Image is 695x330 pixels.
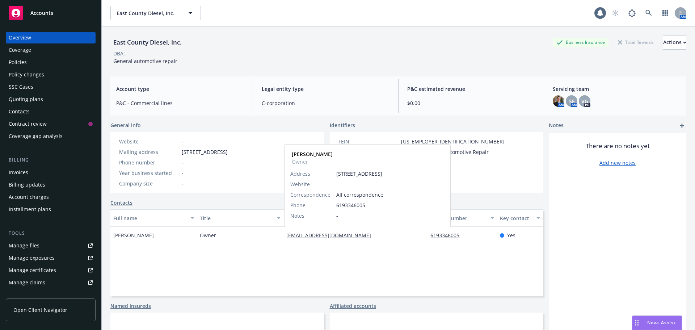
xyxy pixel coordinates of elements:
span: Yes [507,231,515,239]
span: SF [569,97,574,105]
a: add [678,121,686,130]
div: Website [119,138,179,145]
div: Tools [6,230,96,237]
div: Phone number [119,159,179,166]
a: Contacts [110,199,132,206]
a: Quoting plans [6,93,96,105]
div: Policies [9,57,27,68]
button: Email [283,209,427,227]
a: Search [641,6,656,20]
a: Manage exposures [6,252,96,264]
span: Phone [290,201,306,209]
span: - [182,180,184,187]
a: Affiliated accounts [330,302,376,310]
span: - [336,212,445,220]
span: Correspondence [290,191,330,199]
div: Company size [119,180,179,187]
span: Owner [200,231,216,239]
a: Manage claims [6,277,96,288]
span: General automotive repair [113,58,177,64]
span: Address [290,170,310,177]
div: Contract review [9,118,47,130]
span: [US_EMPLOYER_IDENTIFICATION_NUMBER] [401,138,505,145]
div: FEIN [338,138,398,145]
a: Billing updates [6,179,96,191]
a: Report a Bug [625,6,639,20]
div: Billing updates [9,179,45,191]
span: P&C - Commercial lines [116,99,244,107]
a: [EMAIL_ADDRESS][DOMAIN_NAME] [286,232,377,239]
a: Account charges [6,191,96,203]
div: Contacts [9,106,30,117]
a: Manage files [6,240,96,251]
div: Year business started [119,169,179,177]
div: Manage exposures [9,252,55,264]
div: Actions [663,35,686,49]
span: Notes [290,212,304,220]
span: Notes [549,121,564,130]
span: [STREET_ADDRESS] [182,148,228,156]
span: Open Client Navigator [13,306,67,314]
span: Servicing team [553,85,681,93]
span: Accounts [30,10,53,16]
span: VG [581,97,588,105]
span: [STREET_ADDRESS] [336,170,445,177]
div: Manage files [9,240,39,251]
div: Account charges [9,191,49,203]
span: All correspondence [336,191,445,199]
div: Drag to move [632,316,641,330]
button: Nova Assist [632,316,682,330]
span: P&C estimated revenue [407,85,535,93]
a: Accounts [6,3,96,23]
button: Title [197,209,283,227]
a: Contacts [6,106,96,117]
div: Installment plans [9,204,51,215]
div: Key contact [500,214,532,222]
a: - [182,138,184,145]
a: Installment plans [6,204,96,215]
div: DBA: - [113,50,127,57]
div: Coverage gap analysis [9,130,63,142]
div: Quoting plans [9,93,43,105]
span: - [182,159,184,166]
img: photo [553,95,564,107]
div: Mailing address [119,148,179,156]
a: Manage BORs [6,289,96,301]
span: General info [110,121,141,129]
span: Identifiers [330,121,355,129]
a: Named insureds [110,302,151,310]
div: Manage certificates [9,264,56,276]
span: East County Diesel, Inc. [117,9,179,17]
a: Add new notes [599,159,636,167]
span: C-corporation [262,99,389,107]
a: Coverage gap analysis [6,130,96,142]
a: SSC Cases [6,81,96,93]
div: Policy changes [9,69,44,80]
div: East County Diesel, Inc. [110,38,185,47]
a: Policies [6,57,96,68]
button: Full name [110,209,197,227]
a: Contract review [6,118,96,130]
div: Invoices [9,167,28,178]
span: Account type [116,85,244,93]
a: Policy changes [6,69,96,80]
span: Legal entity type [262,85,389,93]
a: Overview [6,32,96,43]
span: There are no notes yet [586,142,650,150]
div: Total Rewards [614,38,657,47]
a: 6193346005 [430,232,465,239]
div: Manage claims [9,277,45,288]
span: - [336,180,445,188]
span: Nova Assist [647,319,676,326]
span: Website [290,180,310,188]
span: - [182,169,184,177]
div: SSC Cases [9,81,33,93]
a: Manage certificates [6,264,96,276]
div: Phone number [430,214,486,222]
div: Overview [9,32,31,43]
span: [PERSON_NAME] [113,231,154,239]
button: Key contact [497,209,543,227]
button: Actions [663,35,686,50]
a: Start snowing [608,6,623,20]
